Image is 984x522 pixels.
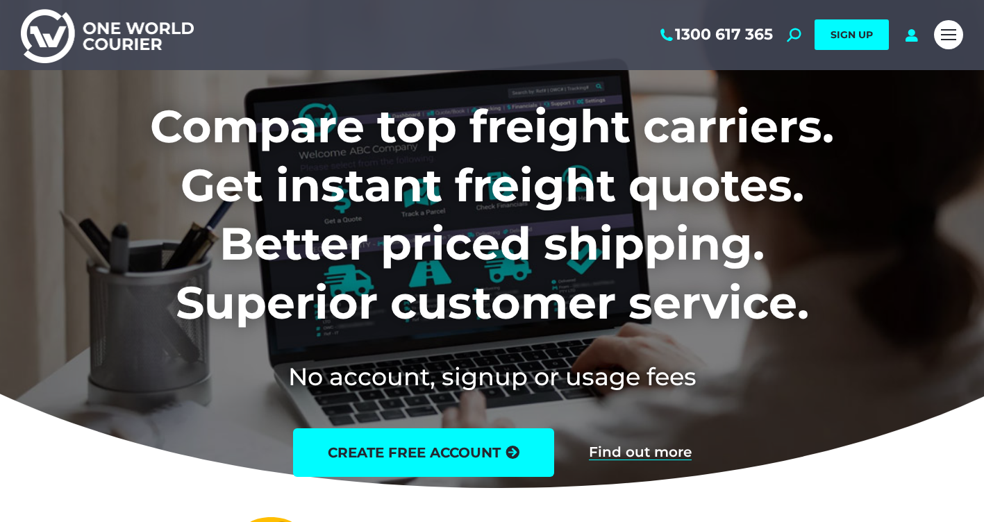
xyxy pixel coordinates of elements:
[589,445,692,460] a: Find out more
[831,28,873,41] span: SIGN UP
[934,20,963,49] a: Mobile menu icon
[58,97,926,332] h1: Compare top freight carriers. Get instant freight quotes. Better priced shipping. Superior custom...
[21,7,194,63] img: One World Courier
[815,19,889,50] a: SIGN UP
[58,360,926,394] h2: No account, signup or usage fees
[658,26,773,44] a: 1300 617 365
[293,428,554,477] a: create free account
